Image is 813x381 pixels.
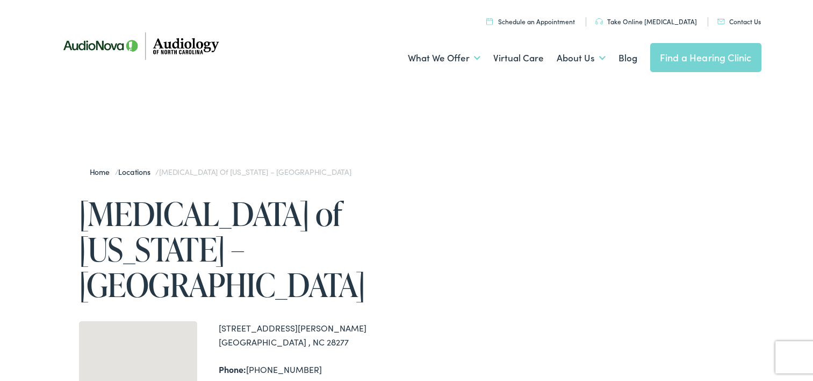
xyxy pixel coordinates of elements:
[717,17,761,26] a: Contact Us
[79,196,407,302] h1: [MEDICAL_DATA] of [US_STATE] – [GEOGRAPHIC_DATA]
[408,38,480,78] a: What We Offer
[650,43,761,72] a: Find a Hearing Clinic
[118,166,155,177] a: Locations
[219,321,407,349] div: [STREET_ADDRESS][PERSON_NAME] [GEOGRAPHIC_DATA] , NC 28277
[90,166,351,177] span: / /
[90,166,115,177] a: Home
[618,38,637,78] a: Blog
[595,17,697,26] a: Take Online [MEDICAL_DATA]
[159,166,351,177] span: [MEDICAL_DATA] of [US_STATE] – [GEOGRAPHIC_DATA]
[219,363,246,375] strong: Phone:
[219,363,407,377] div: [PHONE_NUMBER]
[486,17,575,26] a: Schedule an Appointment
[717,19,725,24] img: utility icon
[557,38,606,78] a: About Us
[595,18,603,25] img: utility icon
[486,18,493,25] img: utility icon
[493,38,544,78] a: Virtual Care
